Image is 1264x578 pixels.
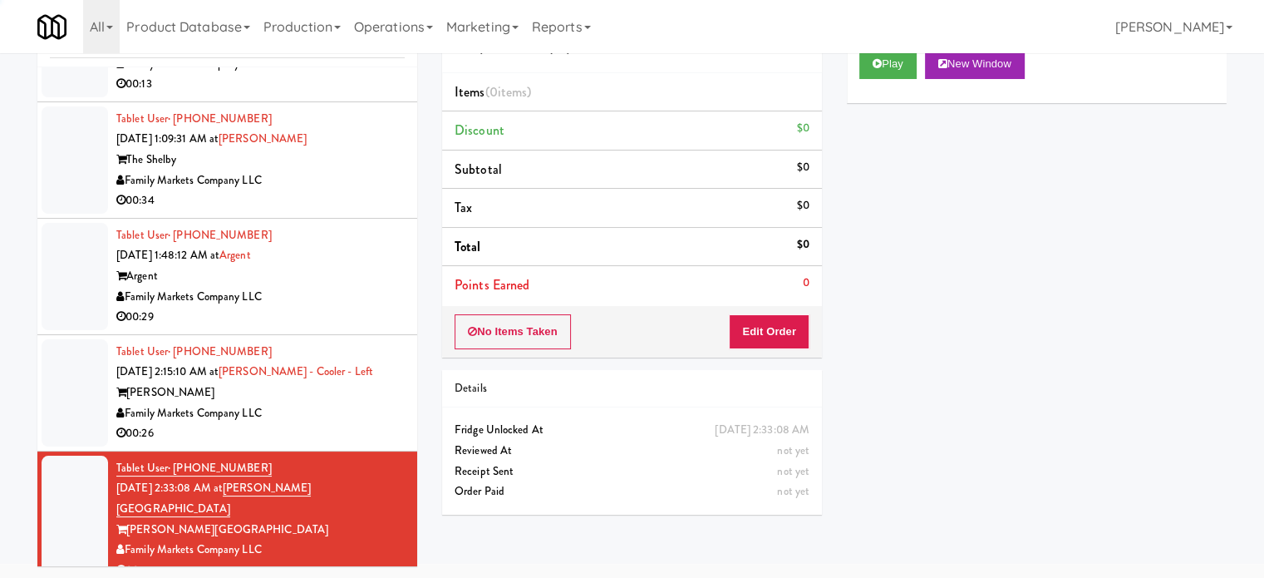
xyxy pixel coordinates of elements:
[485,82,532,101] span: (0 )
[455,82,531,101] span: Items
[803,273,809,294] div: 0
[455,314,571,349] button: No Items Taken
[116,266,405,287] div: Argent
[168,111,272,126] span: · [PHONE_NUMBER]
[219,363,373,379] a: [PERSON_NAME] - Cooler - Left
[116,170,405,191] div: Family Markets Company LLC
[455,237,481,256] span: Total
[219,131,307,146] a: [PERSON_NAME]
[116,74,405,95] div: 00:13
[455,482,809,502] div: Order Paid
[116,227,272,243] a: Tablet User· [PHONE_NUMBER]
[797,118,809,139] div: $0
[116,287,405,308] div: Family Markets Company LLC
[168,227,272,243] span: · [PHONE_NUMBER]
[116,247,219,263] span: [DATE] 1:48:12 AM at
[455,462,809,482] div: Receipt Sent
[455,275,529,294] span: Points Earned
[37,335,417,452] li: Tablet User· [PHONE_NUMBER][DATE] 2:15:10 AM at[PERSON_NAME] - Cooler - Left[PERSON_NAME]Family M...
[859,49,917,79] button: Play
[116,131,219,146] span: [DATE] 1:09:31 AM at
[116,520,405,541] div: [PERSON_NAME][GEOGRAPHIC_DATA]
[455,441,809,462] div: Reviewed At
[729,314,809,349] button: Edit Order
[116,403,405,424] div: Family Markets Company LLC
[37,102,417,219] li: Tablet User· [PHONE_NUMBER][DATE] 1:09:31 AM at[PERSON_NAME]The ShelbyFamily Markets Company LLC0...
[797,157,809,178] div: $0
[498,82,528,101] ng-pluralize: items
[116,363,219,379] span: [DATE] 2:15:10 AM at
[116,540,405,561] div: Family Markets Company LLC
[455,420,809,441] div: Fridge Unlocked At
[116,460,272,477] a: Tablet User· [PHONE_NUMBER]
[777,442,809,458] span: not yet
[37,219,417,335] li: Tablet User· [PHONE_NUMBER][DATE] 1:48:12 AM atArgentArgentFamily Markets Company LLC00:29
[116,383,405,403] div: [PERSON_NAME]
[219,247,251,263] a: Argent
[116,423,405,444] div: 00:26
[455,160,502,179] span: Subtotal
[116,150,405,170] div: The Shelby
[116,111,272,126] a: Tablet User· [PHONE_NUMBER]
[116,307,405,328] div: 00:29
[168,460,272,476] span: · [PHONE_NUMBER]
[116,480,311,517] a: [PERSON_NAME][GEOGRAPHIC_DATA]
[777,463,809,479] span: not yet
[925,49,1025,79] button: New Window
[455,378,809,399] div: Details
[116,190,405,211] div: 00:34
[37,12,66,42] img: Micromart
[116,343,272,359] a: Tablet User· [PHONE_NUMBER]
[777,483,809,499] span: not yet
[797,195,809,216] div: $0
[168,343,272,359] span: · [PHONE_NUMBER]
[455,42,809,54] h5: Family Markets Company LLC
[455,198,472,217] span: Tax
[715,420,809,441] div: [DATE] 2:33:08 AM
[116,480,223,496] span: [DATE] 2:33:08 AM at
[455,121,504,140] span: Discount
[797,235,809,255] div: $0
